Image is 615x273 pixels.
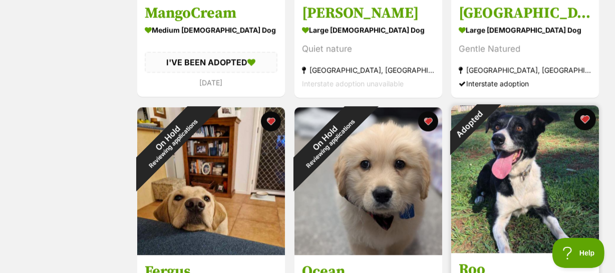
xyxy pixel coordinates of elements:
[294,107,442,255] img: Ocean
[294,247,442,257] a: On HoldReviewing applications
[418,111,438,131] button: favourite
[574,108,596,130] button: favourite
[145,4,277,23] h3: MangoCream
[305,118,357,169] span: Reviewing applications
[302,79,404,88] span: Interstate adoption unavailable
[552,238,605,268] iframe: Help Scout Beacon - Open
[148,118,199,169] span: Reviewing applications
[145,23,277,37] div: medium [DEMOGRAPHIC_DATA] Dog
[137,107,285,255] img: Fergus
[438,92,502,156] div: Adopted
[459,42,591,56] div: Gentle Natured
[459,77,591,90] div: Interstate adoption
[302,63,435,77] div: [GEOGRAPHIC_DATA], [GEOGRAPHIC_DATA]
[451,105,599,253] img: Roo
[261,111,281,131] button: favourite
[145,52,277,73] div: I'VE BEEN ADOPTED
[302,4,435,23] h3: [PERSON_NAME]
[137,247,285,257] a: On HoldReviewing applications
[451,245,599,255] a: Adopted
[272,85,383,196] div: On Hold
[459,4,591,23] h3: [GEOGRAPHIC_DATA]
[459,63,591,77] div: [GEOGRAPHIC_DATA], [GEOGRAPHIC_DATA]
[302,23,435,37] div: large [DEMOGRAPHIC_DATA] Dog
[459,23,591,37] div: large [DEMOGRAPHIC_DATA] Dog
[145,76,277,90] div: [DATE]
[302,42,435,56] div: Quiet nature
[115,85,226,196] div: On Hold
